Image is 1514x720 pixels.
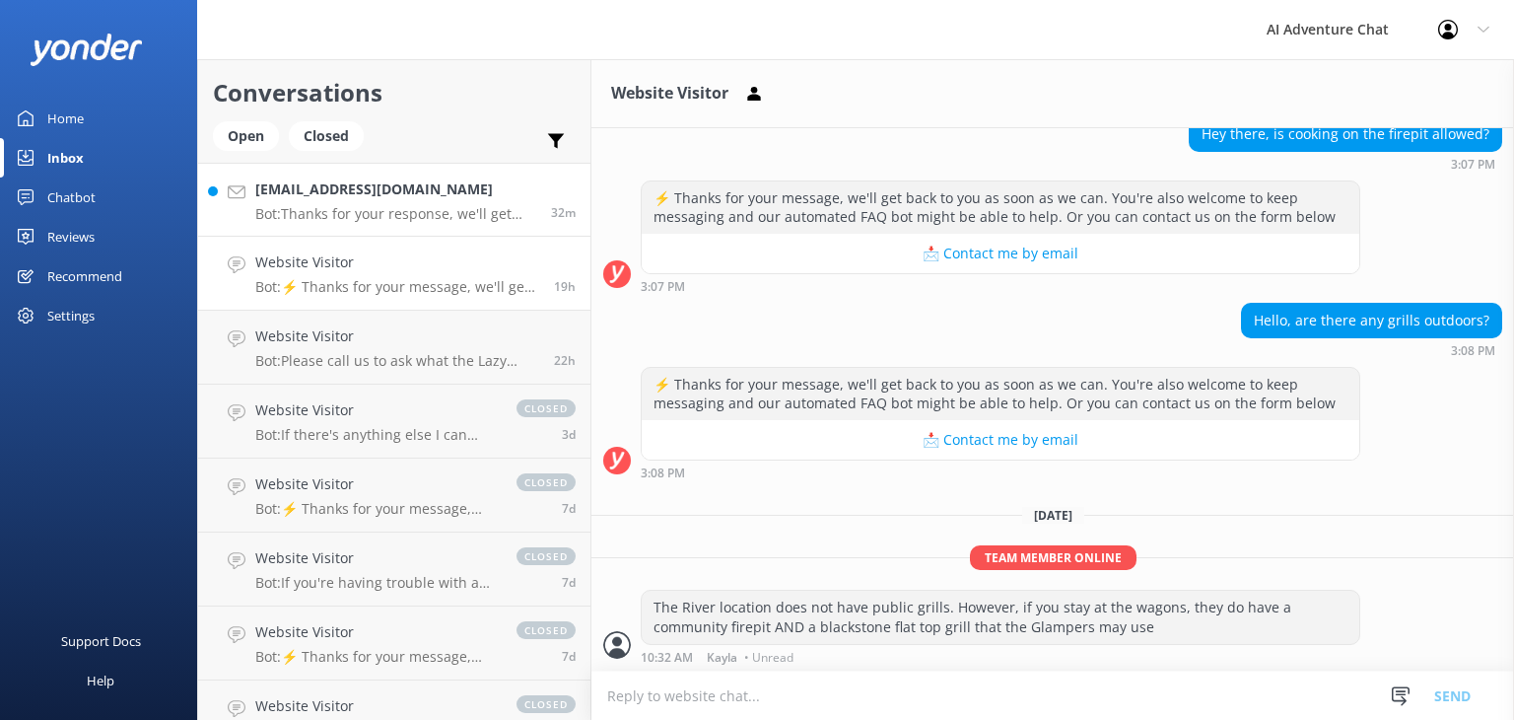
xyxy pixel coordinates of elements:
[255,399,497,421] h4: Website Visitor
[255,621,497,643] h4: Website Visitor
[516,547,576,565] span: closed
[641,466,1360,479] div: Sep 19 2025 03:08pm (UTC -04:00) America/New_York
[255,695,497,717] h4: Website Visitor
[47,138,84,178] div: Inbox
[30,34,143,66] img: yonder-white-logo.png
[198,385,590,459] a: Website VisitorBot:If there's anything else I can help with, let me know!closed3d
[554,278,576,295] span: Sep 19 2025 03:08pm (UTC -04:00) America/New_York
[562,648,576,665] span: Sep 13 2025 07:04am (UTC -04:00) America/New_York
[641,650,1360,664] div: Sep 20 2025 10:32am (UTC -04:00) America/New_York
[47,296,95,335] div: Settings
[707,652,737,664] span: Kayla
[642,420,1359,460] button: 📩 Contact me by email
[591,672,1514,720] textarea: To enrich screen reader interactions, please activate Accessibility in Grammarly extension settings
[198,533,590,607] a: Website VisitorBot:If you're having trouble with a liability waiver link, please reply to one of ...
[1451,159,1495,171] strong: 3:07 PM
[213,124,289,146] a: Open
[47,256,122,296] div: Recommend
[744,652,793,664] span: • Unread
[611,81,728,107] h3: Website Visitor
[198,237,590,311] a: Website VisitorBot:⚡ Thanks for your message, we'll get back to you as soon as we can. You're als...
[1451,345,1495,357] strong: 3:08 PM
[551,204,576,221] span: Sep 20 2025 10:00am (UTC -04:00) America/New_York
[255,352,539,370] p: Bot: Please call us to ask what the Lazy River Tubing trip float estimate might be [DATE]. Keep i...
[642,181,1359,234] div: ⚡ Thanks for your message, we'll get back to you as soon as we can. You're also welcome to keep m...
[289,124,374,146] a: Closed
[641,281,685,293] strong: 3:07 PM
[1190,117,1501,151] div: Hey there, is cooking on the firepit allowed?
[255,278,539,296] p: Bot: ⚡ Thanks for your message, we'll get back to you as soon as we can. You're also welcome to k...
[213,74,576,111] h2: Conversations
[198,163,590,237] a: [EMAIL_ADDRESS][DOMAIN_NAME]Bot:Thanks for your response, we'll get back to you as soon as we can...
[642,591,1359,643] div: The River location does not have public grills. However, if you stay at the wagons, they do have ...
[562,574,576,591] span: Sep 13 2025 07:04am (UTC -04:00) America/New_York
[562,426,576,443] span: Sep 16 2025 07:13pm (UTC -04:00) America/New_York
[516,399,576,417] span: closed
[61,621,141,661] div: Support Docs
[641,468,685,479] strong: 3:08 PM
[213,121,279,151] div: Open
[516,621,576,639] span: closed
[198,311,590,385] a: Website VisitorBot:Please call us to ask what the Lazy River Tubing trip float estimate might be ...
[1189,157,1502,171] div: Sep 19 2025 03:07pm (UTC -04:00) America/New_York
[641,279,1360,293] div: Sep 19 2025 03:07pm (UTC -04:00) America/New_York
[562,500,576,517] span: Sep 13 2025 07:32am (UTC -04:00) America/New_York
[255,574,497,592] p: Bot: If you're having trouble with a liability waiver link, please reply to one of your confirmat...
[255,547,497,569] h4: Website Visitor
[255,179,536,200] h4: [EMAIL_ADDRESS][DOMAIN_NAME]
[87,661,114,700] div: Help
[255,252,539,273] h4: Website Visitor
[289,121,364,151] div: Closed
[1022,507,1084,524] span: [DATE]
[255,500,497,518] p: Bot: ⚡ Thanks for your message, we'll get back to you as soon as we can. You're also welcome to k...
[255,325,539,347] h4: Website Visitor
[47,217,95,256] div: Reviews
[554,352,576,369] span: Sep 19 2025 12:19pm (UTC -04:00) America/New_York
[47,99,84,138] div: Home
[255,205,536,223] p: Bot: Thanks for your response, we'll get back to you as soon as we can during opening hours.
[198,607,590,681] a: Website VisitorBot:⚡ Thanks for your message, we'll get back to you as soon as we can. You're als...
[641,652,693,664] strong: 10:32 AM
[255,648,497,666] p: Bot: ⚡ Thanks for your message, we'll get back to you as soon as we can. You're also welcome to k...
[642,368,1359,420] div: ⚡ Thanks for your message, we'll get back to you as soon as we can. You're also welcome to keep m...
[198,459,590,533] a: Website VisitorBot:⚡ Thanks for your message, we'll get back to you as soon as we can. You're als...
[642,234,1359,273] button: 📩 Contact me by email
[516,473,576,491] span: closed
[1241,343,1502,357] div: Sep 19 2025 03:08pm (UTC -04:00) America/New_York
[255,473,497,495] h4: Website Visitor
[970,545,1136,570] span: Team member online
[47,178,96,217] div: Chatbot
[255,426,497,444] p: Bot: If there's anything else I can help with, let me know!
[516,695,576,713] span: closed
[1242,304,1501,337] div: Hello, are there any grills outdoors?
